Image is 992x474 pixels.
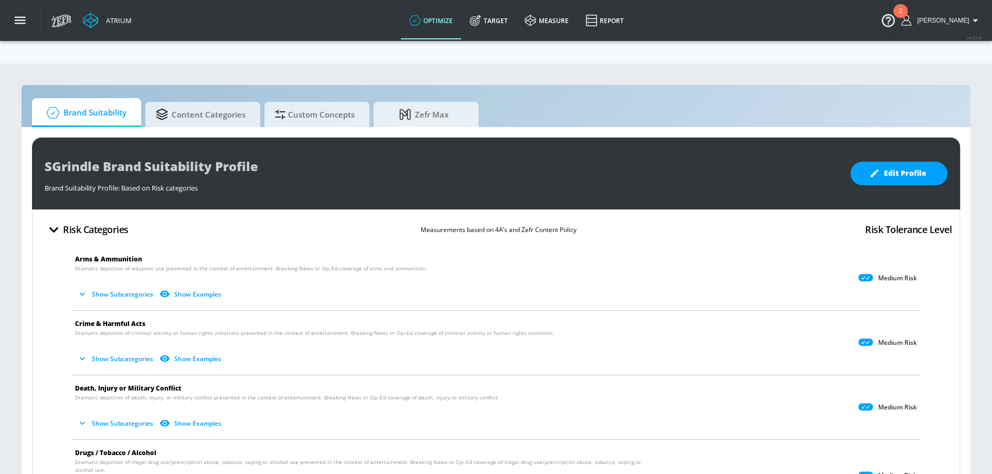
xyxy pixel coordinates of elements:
a: measure [516,2,577,39]
button: Open Resource Center, 2 new notifications [873,5,903,35]
span: Custom Concepts [275,102,355,127]
span: Brand Suitability [42,100,126,125]
button: Show Subcategories [75,286,157,303]
h4: Risk Tolerance Level [865,222,952,237]
button: Risk Categories [40,217,133,242]
a: Report [577,2,632,39]
button: Show Subcategories [75,415,157,432]
div: Atrium [102,16,132,25]
span: v 4.25.4 [967,35,982,40]
button: Edit Profile [850,162,947,185]
span: Content Categories [156,102,246,127]
span: Dramatic depiction of weapons use presented in the context of entertainment. Breaking News or Op–... [75,265,427,272]
button: [PERSON_NAME] [901,14,982,27]
p: Medium Risk [878,274,917,282]
span: Dramatic depiction of death, injury, or military conflict presented in the context of entertainme... [75,394,499,402]
button: Show Subcategories [75,350,157,367]
span: Arms & Ammunition [75,255,142,264]
a: Target [461,2,516,39]
p: Measurements based on 4A’s and Zefr Content Policy [421,224,577,235]
button: Show Examples [157,350,226,367]
p: Medium Risk [878,403,917,412]
span: Dramatic depiction of illegal drug use/prescription abuse, tobacco, vaping or alcohol use present... [75,458,653,474]
a: optimize [401,2,461,39]
span: Dramatic depiction of criminal activity or human rights violations presented in the context of en... [75,329,554,337]
h4: Risk Categories [63,222,129,237]
button: Show Examples [157,415,226,432]
span: login as: sarah.grindle@zefr.com [913,17,969,24]
span: Zefr Max [384,102,464,127]
div: Brand Suitability Profile: Based on Risk categories [45,178,840,193]
a: Atrium [83,13,132,28]
button: Show Examples [157,286,226,303]
p: Medium Risk [878,339,917,347]
span: Drugs / Tobacco / Alcohol [75,448,156,457]
span: Crime & Harmful Acts [75,319,145,328]
span: Death, Injury or Military Conflict [75,384,182,393]
span: Edit Profile [871,167,926,180]
div: 2 [899,11,902,25]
